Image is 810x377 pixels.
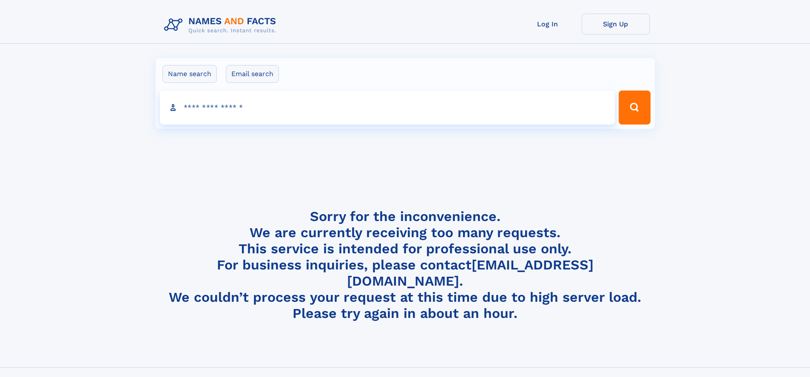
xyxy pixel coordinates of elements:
[347,257,594,289] a: [EMAIL_ADDRESS][DOMAIN_NAME]
[160,91,615,125] input: search input
[514,14,582,34] a: Log In
[161,208,650,322] h4: Sorry for the inconvenience. We are currently receiving too many requests. This service is intend...
[582,14,650,34] a: Sign Up
[161,14,283,37] img: Logo Names and Facts
[162,65,217,83] label: Name search
[619,91,650,125] button: Search Button
[226,65,279,83] label: Email search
